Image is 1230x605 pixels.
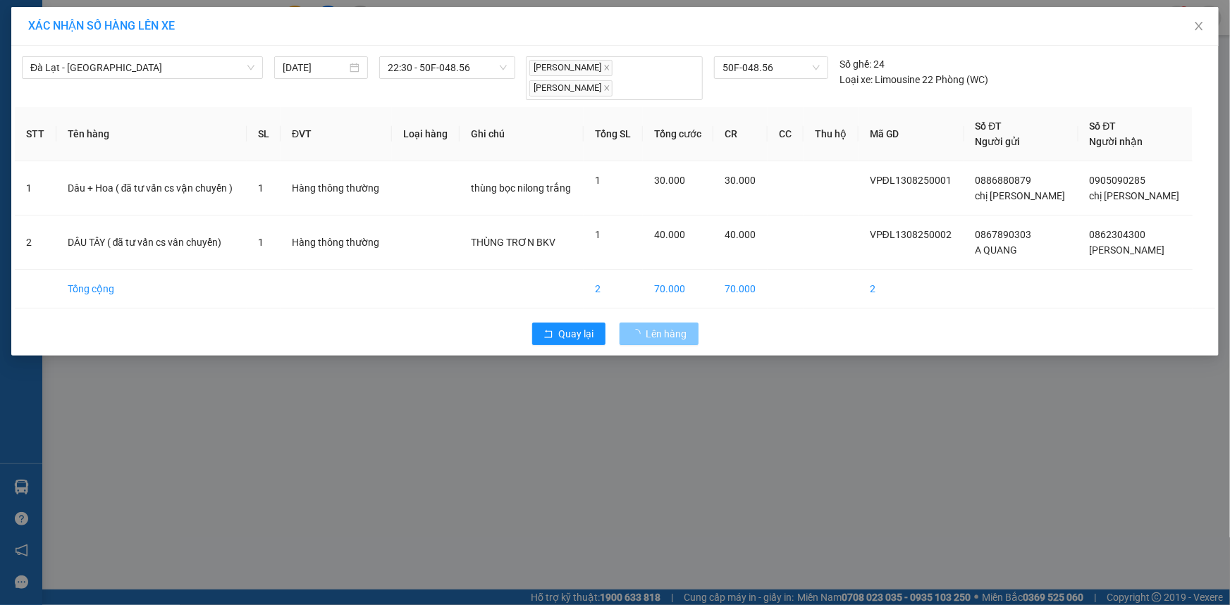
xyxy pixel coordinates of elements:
[69,68,164,93] span: lehoa.tienoanh - In:
[713,270,768,308] td: 70.000
[82,81,164,93] span: 17:33:58 [DATE]
[392,107,460,161] th: Loại hàng
[976,120,1002,132] span: Số ĐT
[471,237,555,248] span: THÙNG TRƠN BKV
[281,107,392,161] th: ĐVT
[529,60,613,76] span: [PERSON_NAME]
[713,107,768,161] th: CR
[69,8,206,38] span: VP [GEOGRAPHIC_DATA]
[1090,190,1180,201] span: chị [PERSON_NAME]
[56,161,247,216] td: Dâu + Hoa ( đã tư vấn cs vận chuyển )
[529,80,613,96] span: [PERSON_NAME]
[976,244,1018,256] span: A QUANG
[603,64,610,71] span: close
[870,175,952,186] span: VPĐL1308250001
[646,326,687,342] span: Lên hàng
[620,323,699,345] button: Lên hàng
[976,136,1021,147] span: Người gửi
[1179,7,1219,46] button: Close
[976,175,1032,186] span: 0886880879
[247,107,281,161] th: SL
[20,101,178,177] strong: Nhận:
[543,329,553,340] span: rollback
[15,107,56,161] th: STT
[28,19,175,32] span: XÁC NHẬN SỐ HÀNG LÊN XE
[258,182,264,194] span: 1
[15,216,56,270] td: 2
[603,85,610,92] span: close
[532,323,605,345] button: rollbackQuay lại
[471,182,571,194] span: thùng bọc nilong trắng
[722,57,820,78] span: 50F-048.56
[69,41,193,53] span: A QUANG - 0867890303
[69,8,206,38] span: Gửi:
[69,56,168,93] span: VPĐL1308250002 -
[859,270,964,308] td: 2
[859,107,964,161] th: Mã GD
[725,175,756,186] span: 30.000
[840,56,885,72] div: 24
[643,270,713,308] td: 70.000
[1090,244,1165,256] span: [PERSON_NAME]
[56,216,247,270] td: DÂU TÂY ( đã tư vấn cs vân chuyển)
[258,237,264,248] span: 1
[388,57,507,78] span: 22:30 - 50F-048.56
[840,72,988,87] div: Limousine 22 Phòng (WC)
[631,329,646,339] span: loading
[56,270,247,308] td: Tổng cộng
[584,107,643,161] th: Tổng SL
[654,175,685,186] span: 30.000
[1090,120,1117,132] span: Số ĐT
[30,57,254,78] span: Đà Lạt - Sài Gòn
[643,107,713,161] th: Tổng cước
[595,229,601,240] span: 1
[840,72,873,87] span: Loại xe:
[283,60,347,75] input: 13/08/2025
[56,107,247,161] th: Tên hàng
[1090,175,1146,186] span: 0905090285
[584,270,643,308] td: 2
[840,56,871,72] span: Số ghế:
[281,216,392,270] td: Hàng thông thường
[1090,136,1143,147] span: Người nhận
[460,107,584,161] th: Ghi chú
[1193,20,1205,32] span: close
[976,229,1032,240] span: 0867890303
[15,161,56,216] td: 1
[1090,229,1146,240] span: 0862304300
[870,229,952,240] span: VPĐL1308250002
[804,107,859,161] th: Thu hộ
[976,190,1066,201] span: chị [PERSON_NAME]
[725,229,756,240] span: 40.000
[559,326,594,342] span: Quay lại
[595,175,601,186] span: 1
[654,229,685,240] span: 40.000
[281,161,392,216] td: Hàng thông thường
[768,107,804,161] th: CC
